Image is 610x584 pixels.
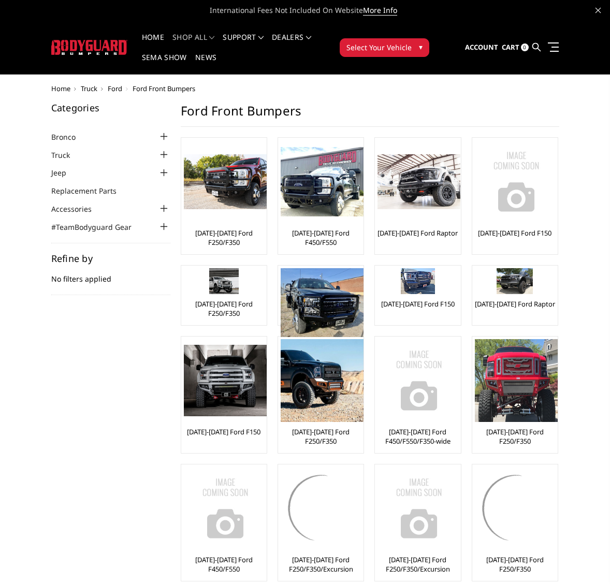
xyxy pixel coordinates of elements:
[51,103,170,112] h5: Categories
[51,167,79,178] a: Jeep
[133,84,195,93] span: Ford Front Bumpers
[381,299,455,309] a: [DATE]-[DATE] Ford F150
[184,467,267,550] img: No Image
[281,299,361,318] a: [DATE]-[DATE] Ford F450/F550
[51,222,144,232] a: #TeamBodyguard Gear
[272,34,311,54] a: Dealers
[187,427,260,436] a: [DATE]-[DATE] Ford F150
[340,38,429,57] button: Select Your Vehicle
[346,42,412,53] span: Select Your Vehicle
[377,427,458,446] a: [DATE]-[DATE] Ford F450/F550/F350-wide
[502,42,519,52] span: Cart
[475,299,555,309] a: [DATE]-[DATE] Ford Raptor
[51,132,89,142] a: Bronco
[478,228,551,238] a: [DATE]-[DATE] Ford F150
[184,555,264,574] a: [DATE]-[DATE] Ford F450/F550
[172,34,214,54] a: shop all
[51,254,170,263] h5: Refine by
[377,339,458,422] a: No Image
[419,41,423,52] span: ▾
[184,228,264,247] a: [DATE]-[DATE] Ford F250/F350
[475,140,558,223] img: No Image
[181,103,559,127] h1: Ford Front Bumpers
[281,228,361,247] a: [DATE]-[DATE] Ford F450/F550
[195,54,216,74] a: News
[184,299,264,318] a: [DATE]-[DATE] Ford F250/F350
[502,34,529,62] a: Cart 0
[51,254,170,295] div: No filters applied
[223,34,264,54] a: Support
[475,555,555,574] a: [DATE]-[DATE] Ford F250/F350
[81,84,97,93] a: Truck
[281,555,361,574] a: [DATE]-[DATE] Ford F250/F350/Excursion
[281,427,361,446] a: [DATE]-[DATE] Ford F250/F350
[465,42,498,52] span: Account
[475,140,555,223] a: No Image
[51,185,129,196] a: Replacement Parts
[142,54,187,74] a: SEMA Show
[465,34,498,62] a: Account
[51,40,127,55] img: BODYGUARD BUMPERS
[51,150,83,160] a: Truck
[363,5,397,16] a: More Info
[184,467,264,550] a: No Image
[377,467,460,550] img: No Image
[377,228,458,238] a: [DATE]-[DATE] Ford Raptor
[51,84,70,93] a: Home
[521,43,529,51] span: 0
[377,339,460,422] img: No Image
[51,203,105,214] a: Accessories
[108,84,122,93] a: Ford
[377,467,458,550] a: No Image
[475,427,555,446] a: [DATE]-[DATE] Ford F250/F350
[142,34,164,54] a: Home
[377,555,458,574] a: [DATE]-[DATE] Ford F250/F350/Excursion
